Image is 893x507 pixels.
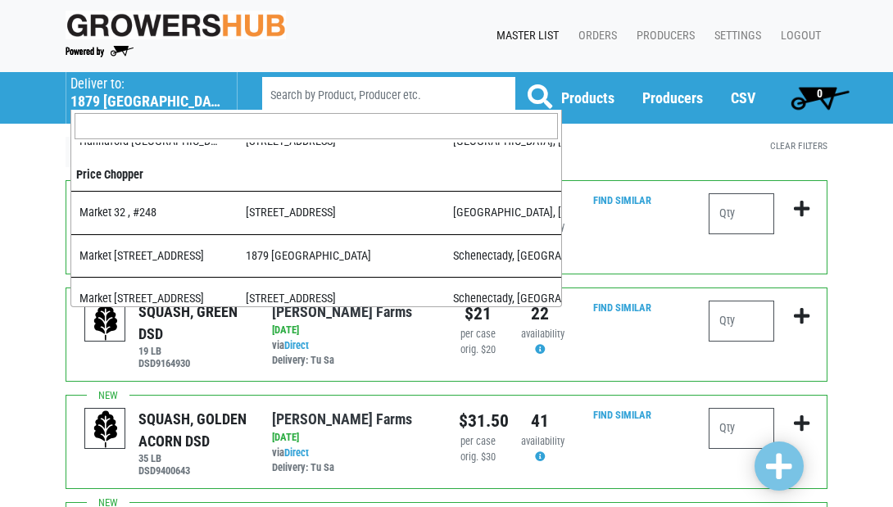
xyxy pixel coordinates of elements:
[85,409,126,450] img: placeholder-variety-43d6402dacf2d531de610a020419775a.svg
[272,303,412,320] a: [PERSON_NAME] Farms
[521,435,564,447] span: availability
[262,77,515,114] input: Search by Product, Producer etc.
[70,93,220,111] h5: 1879 [GEOGRAPHIC_DATA]
[521,328,564,340] span: availability
[233,204,441,222] div: [STREET_ADDRESS]
[67,247,233,265] div: Market [STREET_ADDRESS]
[66,137,225,168] a: XMarket [STREET_ADDRESS]
[459,342,496,358] div: orig. $20
[565,20,623,52] a: Orders
[521,301,559,327] div: 22
[233,133,441,151] div: [STREET_ADDRESS]
[85,301,126,342] img: placeholder-variety-43d6402dacf2d531de610a020419775a.svg
[233,290,441,308] div: [STREET_ADDRESS]
[70,72,233,111] span: Market 32 Altamont Ave, #175 (1879 Altamont Ave, Schenectady, NY 12303, USA)
[138,408,247,452] div: SQUASH, GOLDEN ACORN DSD
[284,446,309,459] a: Direct
[272,338,434,369] div: via
[66,11,286,39] img: original-fc7597fdc6adbb9d0e2ae620e786d1a2.jpg
[284,339,309,351] a: Direct
[272,323,434,338] div: [DATE]
[623,20,701,52] a: Producers
[483,20,565,52] a: Master List
[817,87,823,100] span: 0
[768,20,827,52] a: Logout
[593,409,651,421] a: Find Similar
[521,408,559,434] div: 41
[459,408,496,434] div: $31.50
[441,247,565,265] div: Schenectady, [GEOGRAPHIC_DATA]
[66,46,134,57] img: Powered by Big Wheelbarrow
[138,345,247,357] h6: 19 LB
[709,193,774,234] input: Qty
[233,247,441,265] div: 1879 [GEOGRAPHIC_DATA]
[272,410,412,428] a: [PERSON_NAME] Farms
[441,290,565,308] div: Schenectady, [GEOGRAPHIC_DATA]
[731,89,755,106] a: CSV
[783,81,856,114] a: 0
[561,89,614,106] a: Products
[593,194,651,206] a: Find Similar
[67,133,233,151] div: Hannaford [GEOGRAPHIC_DATA], 8837
[272,353,434,369] div: Delivery: Tu Sa
[76,168,556,182] h4: Price Chopper
[459,327,496,342] div: per case
[770,140,827,152] a: Clear Filters
[138,452,247,464] h6: 35 LB
[701,20,768,52] a: Settings
[593,301,651,314] a: Find Similar
[459,434,496,450] div: per case
[138,357,247,369] h6: DSD9164930
[138,301,247,345] div: SQUASH, GREEN DSD
[441,204,565,222] div: [GEOGRAPHIC_DATA], [GEOGRAPHIC_DATA]
[272,446,434,477] div: via
[459,301,496,327] div: $21
[67,204,233,222] div: Market 32 , #248
[272,430,434,446] div: [DATE]
[67,290,233,308] div: Market [STREET_ADDRESS]
[272,460,434,476] div: Delivery: Tu Sa
[441,133,565,151] div: [GEOGRAPHIC_DATA], [GEOGRAPHIC_DATA]
[642,89,703,106] a: Producers
[709,408,774,449] input: Qty
[459,450,496,465] div: orig. $30
[138,464,247,477] h6: DSD9400643
[709,301,774,342] input: Qty
[70,76,220,93] p: Deliver to:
